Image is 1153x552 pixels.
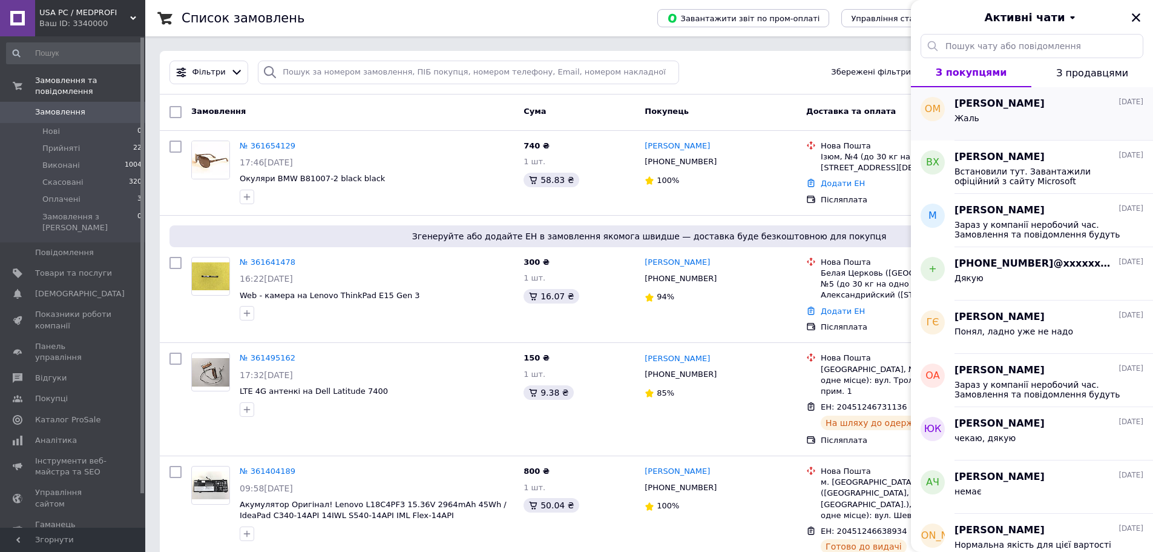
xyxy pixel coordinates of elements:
[240,141,295,150] a: № 361654129
[984,10,1065,25] span: Активні чати
[645,257,710,268] a: [PERSON_NAME]
[821,195,990,205] div: Післяплата
[645,107,689,116] span: Покупець
[821,268,990,301] div: Белая Церковь ([GEOGRAPHIC_DATA].), №5 (до 30 кг на одно место): бульв. Александрийский ([STREET_...
[1031,58,1153,87] button: З продавцями
[35,435,77,446] span: Аналітика
[954,417,1045,431] span: [PERSON_NAME]
[954,540,1111,550] span: Нормальна якість для цієї вартості
[125,160,142,171] span: 1004
[240,500,507,520] a: Акумулятор Оригінал! Lenovo L18C4PF3 15.36V 2964mAh 45Wh / IdeaPad C340-14API 14IWL S540-14API IM...
[42,194,80,205] span: Оплачені
[893,529,973,543] span: [PERSON_NAME]
[524,258,550,267] span: 300 ₴
[240,353,295,362] a: № 361495162
[821,527,907,536] span: ЕН: 20451246638934
[137,194,142,205] span: 3
[821,141,990,151] div: Нова Пошта
[645,274,717,283] span: [PHONE_NUMBER]
[524,173,579,187] div: 58.83 ₴
[39,7,130,18] span: USA PC / MEDPROFI
[137,211,142,233] span: 0
[35,288,125,299] span: [DEMOGRAPHIC_DATA]
[1119,524,1143,534] span: [DATE]
[954,524,1045,537] span: [PERSON_NAME]
[645,466,710,477] a: [PERSON_NAME]
[240,158,293,167] span: 17:46[DATE]
[1119,310,1143,321] span: [DATE]
[821,402,907,411] span: ЕН: 20451246731136
[657,9,829,27] button: Завантажити звіт по пром-оплаті
[657,292,674,301] span: 94%
[192,67,226,78] span: Фільтри
[35,107,85,118] span: Замовлення
[1119,257,1143,267] span: [DATE]
[42,143,80,154] span: Прийняті
[645,483,717,492] span: [PHONE_NUMBER]
[524,289,579,304] div: 16.07 ₴
[524,498,579,513] div: 50.04 ₴
[35,309,112,331] span: Показники роботи компанії
[921,34,1143,58] input: Пошук чату або повідомлення
[240,370,293,380] span: 17:32[DATE]
[821,364,990,397] div: [GEOGRAPHIC_DATA], №26 (до 30 кг на одне місце): вул. Тролейбусна, 12А, прим. 1
[192,471,229,500] img: Фото товару
[821,322,990,333] div: Післяплата
[1119,364,1143,374] span: [DATE]
[954,257,1116,271] span: [PHONE_NUMBER]@xxxxxx$.com
[657,176,679,185] span: 100%
[911,461,1153,514] button: АЧ[PERSON_NAME][DATE]немає
[645,157,717,166] span: [PHONE_NUMBER]
[645,353,710,365] a: [PERSON_NAME]
[35,393,68,404] span: Покупці
[911,354,1153,407] button: ОА[PERSON_NAME][DATE]Зараз у компанії неробочий час. Замовлення та повідомлення будуть оброблені ...
[192,141,229,179] img: Фото товару
[524,107,546,116] span: Cума
[191,257,230,296] a: Фото товару
[42,177,84,188] span: Скасовані
[35,75,145,97] span: Замовлення та повідомлення
[821,307,865,316] a: Додати ЕН
[182,11,304,25] h1: Список замовлень
[1119,204,1143,214] span: [DATE]
[821,257,990,268] div: Нова Пошта
[42,126,60,137] span: Нові
[129,177,142,188] span: 320
[174,230,1124,242] span: Згенеруйте або додайте ЕН в замовлення якомога швидше — доставка буде безкоштовною для покупця
[954,310,1045,324] span: [PERSON_NAME]
[191,353,230,391] a: Фото товару
[524,157,545,166] span: 1 шт.
[806,107,896,116] span: Доставка та оплата
[133,143,142,154] span: 22
[240,484,293,493] span: 09:58[DATE]
[240,174,385,183] a: Окуляри BMW B81007-2 black black
[821,353,990,364] div: Нова Пошта
[954,380,1126,399] span: Зараз у компанії неробочий час. Замовлення та повідомлення будуть оброблені з 12:00 найближчого р...
[657,501,679,510] span: 100%
[524,483,545,492] span: 1 шт.
[35,268,112,279] span: Товари та послуги
[911,247,1153,301] button: +[PHONE_NUMBER]@xxxxxx$.com[DATE]Дякую
[1119,417,1143,427] span: [DATE]
[35,247,94,258] span: Повідомлення
[42,160,80,171] span: Виконані
[911,301,1153,354] button: ГЄ[PERSON_NAME][DATE]Понял, ладно уже не надо
[35,414,100,425] span: Каталог ProSale
[911,141,1153,194] button: ВХ[PERSON_NAME][DATE]Встановили тут. Завантажили офіційний з сайту Microsoft
[191,107,246,116] span: Замовлення
[936,67,1007,78] span: З покупцями
[657,388,674,397] span: 85%
[258,61,679,84] input: Пошук за номером замовлення, ПІБ покупця, номером телефону, Email, номером накладної
[35,456,112,477] span: Інструменти веб-майстра та SEO
[821,477,990,521] div: м. [GEOGRAPHIC_DATA] ([GEOGRAPHIC_DATA], [GEOGRAPHIC_DATA].), №3 (до 30 кг на одне місце): вул. Ш...
[954,220,1126,239] span: Зараз у компанії неробочий час. Замовлення та повідомлення будуть оброблені з 12:00 найближчого р...
[6,42,143,64] input: Пошук
[137,126,142,137] span: 0
[911,58,1031,87] button: З покупцями
[911,194,1153,247] button: М[PERSON_NAME][DATE]Зараз у компанії неробочий час. Замовлення та повідомлення будуть оброблені з...
[645,370,717,379] span: [PHONE_NUMBER]
[821,179,865,188] a: Додати ЕН
[926,476,939,490] span: АЧ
